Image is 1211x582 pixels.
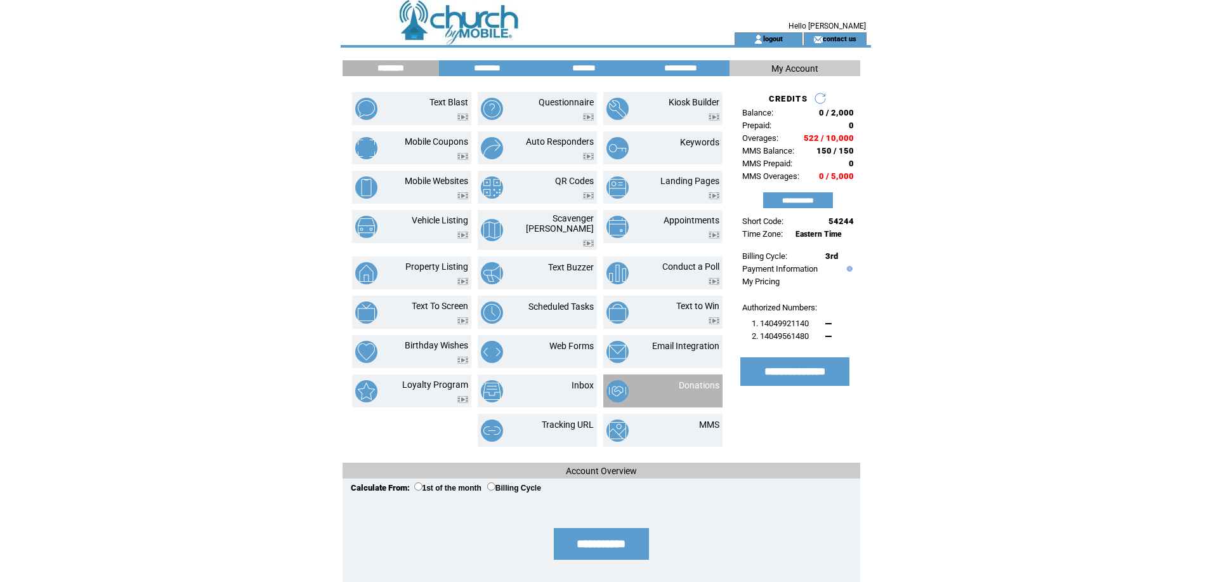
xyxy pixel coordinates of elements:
img: kiosk-builder.png [606,98,629,120]
img: contact_us_icon.gif [813,34,823,44]
input: 1st of the month [414,482,422,491]
span: 54244 [828,216,854,226]
img: text-to-screen.png [355,301,377,324]
span: Short Code: [742,216,783,226]
img: web-forms.png [481,341,503,363]
span: CREDITS [769,94,808,103]
span: Billing Cycle: [742,251,787,261]
a: Text to Win [676,301,719,311]
a: Scheduled Tasks [528,301,594,312]
img: vehicle-listing.png [355,216,377,238]
span: 0 / 2,000 [819,108,854,117]
span: Balance: [742,108,773,117]
a: Keywords [680,137,719,147]
img: video.png [709,317,719,324]
span: My Account [771,63,818,74]
img: video.png [583,240,594,247]
img: appointments.png [606,216,629,238]
img: video.png [709,192,719,199]
img: video.png [457,192,468,199]
img: mobile-websites.png [355,176,377,199]
img: video.png [709,114,719,121]
img: video.png [583,153,594,160]
span: Time Zone: [742,229,783,239]
a: Text To Screen [412,301,468,311]
a: Text Buzzer [548,262,594,272]
span: 3rd [825,251,838,261]
span: MMS Prepaid: [742,159,792,168]
img: mobile-coupons.png [355,137,377,159]
img: video.png [583,114,594,121]
span: Calculate From: [351,483,410,493]
a: Kiosk Builder [669,97,719,107]
a: My Pricing [742,277,780,286]
img: donations.png [606,380,629,402]
a: MMS [699,420,719,430]
a: Scavenger [PERSON_NAME] [526,213,594,234]
span: MMS Balance: [742,146,794,155]
img: video.png [457,114,468,121]
span: 150 / 150 [816,146,854,155]
a: contact us [823,34,856,43]
a: Appointments [664,215,719,225]
img: email-integration.png [606,341,629,363]
a: QR Codes [555,176,594,186]
a: logout [763,34,783,43]
a: Inbox [572,380,594,390]
a: Payment Information [742,264,818,274]
a: Text Blast [429,97,468,107]
a: Mobile Websites [405,176,468,186]
img: birthday-wishes.png [355,341,377,363]
label: 1st of the month [414,484,481,493]
a: Web Forms [549,341,594,351]
span: 0 [849,121,854,130]
a: Loyalty Program [402,380,468,390]
a: Donations [679,380,719,390]
a: Mobile Coupons [405,136,468,147]
img: video.png [583,192,594,199]
span: Authorized Numbers: [742,303,817,312]
img: video.png [457,357,468,364]
span: Eastern Time [795,230,842,239]
span: 0 / 5,000 [819,171,854,181]
img: text-buzzer.png [481,262,503,284]
a: Birthday Wishes [405,340,468,350]
span: 0 [849,159,854,168]
img: video.png [457,153,468,160]
img: video.png [457,317,468,324]
span: Prepaid: [742,121,771,130]
img: questionnaire.png [481,98,503,120]
a: Questionnaire [539,97,594,107]
a: Landing Pages [660,176,719,186]
img: account_icon.gif [754,34,763,44]
img: keywords.png [606,137,629,159]
span: 1. 14049921140 [752,319,809,328]
img: video.png [457,396,468,403]
span: MMS Overages: [742,171,799,181]
a: Property Listing [405,261,468,272]
a: Tracking URL [542,420,594,430]
img: video.png [709,232,719,239]
img: qr-codes.png [481,176,503,199]
img: auto-responders.png [481,137,503,159]
img: loyalty-program.png [355,380,377,402]
img: video.png [709,278,719,285]
label: Billing Cycle [487,484,541,493]
img: scavenger-hunt.png [481,219,503,241]
img: property-listing.png [355,262,377,284]
a: Vehicle Listing [412,215,468,225]
img: video.png [457,278,468,285]
img: inbox.png [481,380,503,402]
img: scheduled-tasks.png [481,301,503,324]
img: mms.png [606,420,629,442]
a: Auto Responders [526,136,594,147]
img: text-blast.png [355,98,377,120]
img: help.gif [844,266,853,272]
a: Email Integration [652,341,719,351]
img: text-to-win.png [606,301,629,324]
span: 522 / 10,000 [804,133,854,143]
input: Billing Cycle [487,482,495,491]
span: 2. 14049561480 [752,331,809,341]
img: tracking-url.png [481,420,503,442]
a: Conduct a Poll [662,261,719,272]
